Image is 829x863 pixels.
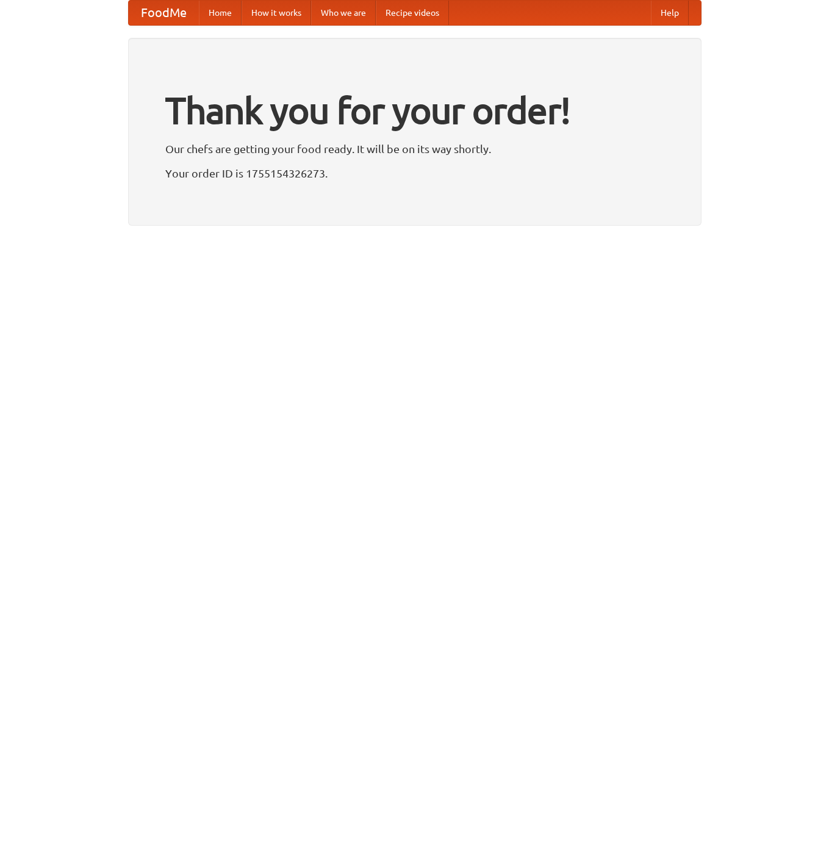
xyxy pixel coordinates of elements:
p: Your order ID is 1755154326273. [165,164,664,182]
a: Who we are [311,1,376,25]
a: Help [651,1,689,25]
a: How it works [242,1,311,25]
a: Recipe videos [376,1,449,25]
h1: Thank you for your order! [165,81,664,140]
a: FoodMe [129,1,199,25]
p: Our chefs are getting your food ready. It will be on its way shortly. [165,140,664,158]
a: Home [199,1,242,25]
